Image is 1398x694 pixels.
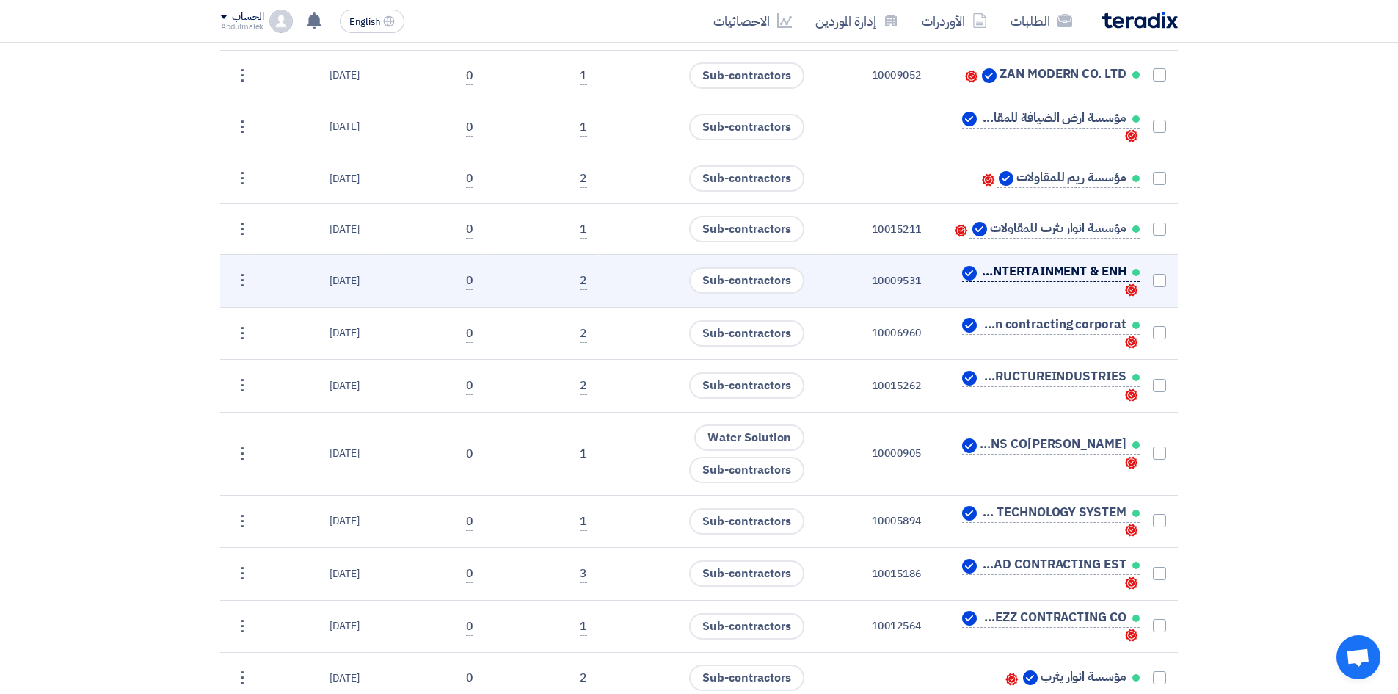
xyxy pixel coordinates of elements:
[254,153,371,204] td: [DATE]
[962,557,1140,575] a: ROCK & ROAD CONTRACTING EST Verified Account
[962,317,1140,335] a: Eastern lagoon contracting corporat Verified Account
[254,255,371,308] td: [DATE]
[1336,635,1380,679] a: Open chat
[689,457,804,483] span: Sub-contractors
[980,612,1126,623] span: DURRAT AL-EZZ CONTRACTING CO
[580,272,587,290] span: 2
[990,223,1126,234] span: مؤسسة انوار يثرب للمقاولات
[816,204,933,255] td: 10015211
[466,118,473,137] span: 0
[962,611,977,626] img: Verified Account
[254,360,371,413] td: [DATE]
[980,66,1140,84] a: ZAN MODERN CO. LTD Verified Account
[980,559,1126,571] span: ROCK & ROAD CONTRACTING EST
[1000,68,1126,80] span: ZAN MODERN CO. LTD
[689,613,804,640] span: Sub-contractors
[962,438,977,453] img: Verified Account
[816,50,933,101] td: 10009052
[254,548,371,601] td: [DATE]
[580,118,587,137] span: 1
[220,23,263,31] div: Abdulmalek
[689,267,804,294] span: Sub-contractors
[230,442,254,466] div: ⋮
[580,618,587,636] span: 1
[999,4,1084,38] a: الطلبات
[230,64,254,87] div: ⋮
[689,62,804,89] span: Sub-contractors
[340,10,404,33] button: English
[689,372,804,399] span: Sub-contractors
[1016,172,1126,184] span: مؤسسة ريم للمقاولات
[980,319,1126,330] span: Eastern lagoon contracting corporat
[580,377,587,395] span: 2
[254,204,371,255] td: [DATE]
[580,220,587,239] span: 1
[254,307,371,360] td: [DATE]
[962,559,977,574] img: Verified Account
[804,4,910,38] a: إدارة الموردين
[580,565,587,583] span: 3
[962,505,1140,523] a: PIPE TECHNOLOGY SYSTEM Verified Account
[1020,669,1139,687] a: مؤسسة انوار يثرب Verified Account
[466,565,473,583] span: 0
[580,325,587,343] span: 2
[466,377,473,395] span: 0
[230,666,254,690] div: ⋮
[230,615,254,638] div: ⋮
[972,222,987,236] img: Verified Account
[962,112,977,126] img: Verified Account
[230,167,254,190] div: ⋮
[466,325,473,343] span: 0
[580,445,587,463] span: 1
[689,560,804,587] span: Sub-contractors
[694,424,804,451] span: Water Solution
[962,264,1140,282] a: SAUDI WASIT CO. ENTERTAINMENT & ENH Verified Account
[580,513,587,531] span: 1
[962,506,977,521] img: Verified Account
[254,412,371,495] td: [DATE]
[689,508,804,535] span: Sub-contractors
[816,255,933,308] td: 10009531
[962,110,1140,129] a: مؤسسة ارض الضيافة للمقاولات Verified Account
[982,68,997,83] img: Verified Account
[230,269,254,292] div: ⋮
[689,216,804,242] span: Sub-contractors
[962,610,1140,628] a: DURRAT AL-EZZ CONTRACTING CO Verified Account
[580,669,587,687] span: 2
[962,266,977,281] img: Verified Account
[466,170,473,188] span: 0
[466,669,473,687] span: 0
[962,369,1140,387] a: TENSILEMEMBRANESTRUCTUREINDUSTRIES Verified Account
[1023,670,1038,685] img: Verified Account
[816,360,933,413] td: 10015262
[816,307,933,360] td: 10006960
[980,266,1126,278] span: SAUDI WASIT CO. ENTERTAINMENT & ENH
[254,495,371,548] td: [DATE]
[980,507,1126,518] span: PIPE TECHNOLOGY SYSTEM
[816,412,933,495] td: 10000905
[689,114,804,140] span: Sub-contractors
[1041,671,1126,683] span: مؤسسة انوار يثرب
[999,171,1013,186] img: Verified Account
[230,510,254,533] div: ⋮
[962,371,977,386] img: Verified Account
[230,374,254,397] div: ⋮
[466,513,473,531] span: 0
[232,11,263,24] div: الحساب
[466,618,473,636] span: 0
[269,10,293,33] img: profile_test.png
[980,371,1126,383] span: TENSILEMEMBRANESTRUCTUREINDUSTRIES
[689,665,804,691] span: Sub-contractors
[980,438,1126,450] span: [PERSON_NAME]ABULJADAYEL & SONS CO.
[997,170,1140,188] a: مؤسسة ريم للمقاولات Verified Account
[230,322,254,345] div: ⋮
[230,562,254,585] div: ⋮
[466,67,473,85] span: 0
[816,600,933,653] td: 10012564
[910,4,999,38] a: الأوردرات
[466,445,473,463] span: 0
[580,170,587,188] span: 2
[962,318,977,333] img: Verified Account
[466,272,473,290] span: 0
[254,600,371,653] td: [DATE]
